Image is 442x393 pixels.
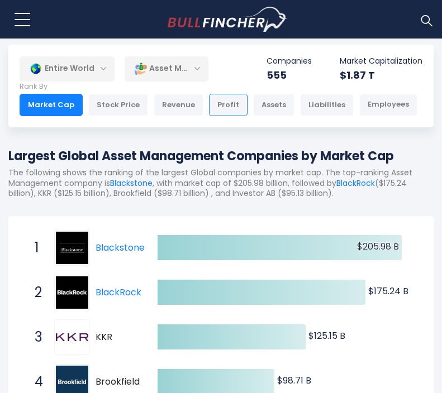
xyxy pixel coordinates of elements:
[253,94,294,116] div: Assets
[20,82,417,92] p: Rank By
[29,238,40,257] span: 1
[96,286,141,299] a: BlackRock
[96,332,180,343] span: KKR
[154,94,203,116] div: Revenue
[96,376,180,388] span: Brookfield
[56,321,88,353] img: KKR
[20,56,115,82] div: Entire World
[125,56,208,82] div: Asset Management
[168,7,288,32] a: Go to homepage
[336,178,375,189] a: BlackRock
[168,7,288,32] img: bullfincher logo
[340,69,422,82] div: $1.87 T
[56,276,88,309] img: BlackRock
[267,69,312,82] div: 555
[368,285,408,298] text: $175.24 B
[20,94,83,116] div: Market Cap
[300,94,354,116] div: Liabilities
[308,329,345,342] text: $125.15 B
[96,241,145,254] a: Blackstone
[56,232,88,264] img: Blackstone
[110,178,153,189] a: Blackstone
[8,167,434,198] p: The following shows the ranking of the largest Global companies by market cap. The top-ranking As...
[88,94,148,116] div: Stock Price
[267,56,312,66] p: Companies
[357,240,399,253] text: $205.98 B
[209,94,248,116] div: Profit
[54,230,96,266] a: Blackstone
[340,56,422,66] p: Market Capitalization
[8,147,434,165] h1: Largest Global Asset Management Companies by Market Cap
[359,94,417,116] div: Employees
[54,275,96,310] a: BlackRock
[277,374,311,387] text: $98.71 B
[29,283,40,302] span: 2
[29,372,40,391] span: 4
[29,328,40,347] span: 3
